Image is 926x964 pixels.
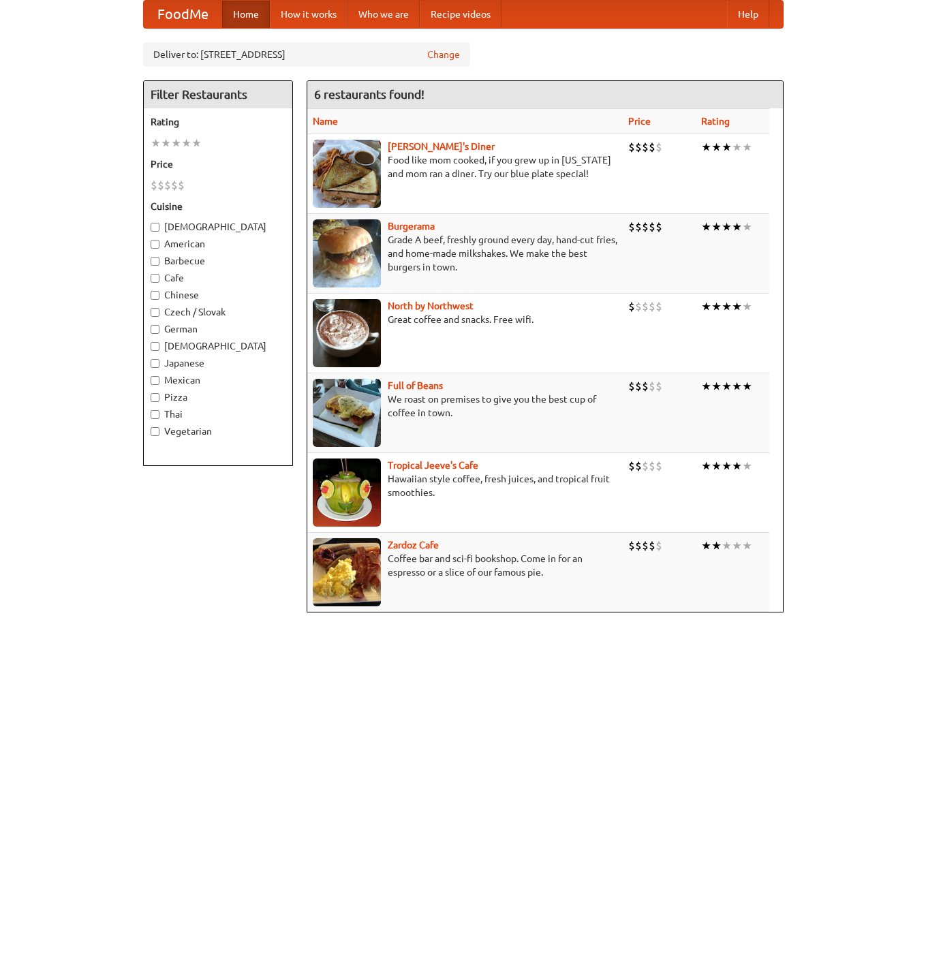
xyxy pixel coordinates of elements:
[151,308,159,317] input: Czech / Slovak
[151,220,285,234] label: [DEMOGRAPHIC_DATA]
[628,219,635,234] li: $
[628,379,635,394] li: $
[144,1,222,28] a: FoodMe
[313,140,381,208] img: sallys.jpg
[642,538,649,553] li: $
[649,458,655,473] li: $
[711,140,722,155] li: ★
[635,140,642,155] li: $
[642,219,649,234] li: $
[313,392,617,420] p: We roast on premises to give you the best cup of coffee in town.
[143,42,470,67] div: Deliver to: [STREET_ADDRESS]
[151,157,285,171] h5: Price
[711,299,722,314] li: ★
[313,153,617,181] p: Food like mom cooked, if you grew up in [US_STATE] and mom ran a diner. Try our blue plate special!
[388,380,443,391] a: Full of Beans
[649,140,655,155] li: $
[701,538,711,553] li: ★
[732,219,742,234] li: ★
[420,1,501,28] a: Recipe videos
[642,140,649,155] li: $
[628,116,651,127] a: Price
[649,379,655,394] li: $
[313,538,381,606] img: zardoz.jpg
[144,81,292,108] h4: Filter Restaurants
[151,373,285,387] label: Mexican
[722,299,732,314] li: ★
[742,538,752,553] li: ★
[151,257,159,266] input: Barbecue
[151,376,159,385] input: Mexican
[722,140,732,155] li: ★
[151,424,285,438] label: Vegetarian
[151,407,285,421] label: Thai
[313,219,381,287] img: burgerama.jpg
[151,390,285,404] label: Pizza
[732,458,742,473] li: ★
[270,1,348,28] a: How it works
[655,219,662,234] li: $
[701,379,711,394] li: ★
[313,313,617,326] p: Great coffee and snacks. Free wifi.
[181,136,191,151] li: ★
[313,116,338,127] a: Name
[151,223,159,232] input: [DEMOGRAPHIC_DATA]
[655,538,662,553] li: $
[191,136,202,151] li: ★
[151,359,159,368] input: Japanese
[388,300,474,311] a: North by Northwest
[151,393,159,402] input: Pizza
[313,458,381,527] img: jeeves.jpg
[151,305,285,319] label: Czech / Slovak
[655,458,662,473] li: $
[635,458,642,473] li: $
[722,219,732,234] li: ★
[151,427,159,436] input: Vegetarian
[655,299,662,314] li: $
[151,237,285,251] label: American
[161,136,171,151] li: ★
[701,116,730,127] a: Rating
[313,552,617,579] p: Coffee bar and sci-fi bookshop. Come in for an espresso or a slice of our famous pie.
[742,299,752,314] li: ★
[628,299,635,314] li: $
[727,1,769,28] a: Help
[151,115,285,129] h5: Rating
[151,339,285,353] label: [DEMOGRAPHIC_DATA]
[157,178,164,193] li: $
[649,219,655,234] li: $
[151,240,159,249] input: American
[628,538,635,553] li: $
[151,325,159,334] input: German
[151,356,285,370] label: Japanese
[388,460,478,471] a: Tropical Jeeve's Cafe
[151,342,159,351] input: [DEMOGRAPHIC_DATA]
[711,538,722,553] li: ★
[427,48,460,61] a: Change
[313,233,617,274] p: Grade A beef, freshly ground every day, hand-cut fries, and home-made milkshakes. We make the bes...
[388,221,435,232] a: Burgerama
[388,540,439,550] a: Zardoz Cafe
[151,178,157,193] li: $
[642,458,649,473] li: $
[151,136,161,151] li: ★
[151,271,285,285] label: Cafe
[701,458,711,473] li: ★
[388,141,495,152] a: [PERSON_NAME]'s Diner
[635,538,642,553] li: $
[222,1,270,28] a: Home
[171,136,181,151] li: ★
[732,140,742,155] li: ★
[151,254,285,268] label: Barbecue
[722,538,732,553] li: ★
[711,458,722,473] li: ★
[742,379,752,394] li: ★
[732,299,742,314] li: ★
[711,379,722,394] li: ★
[732,379,742,394] li: ★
